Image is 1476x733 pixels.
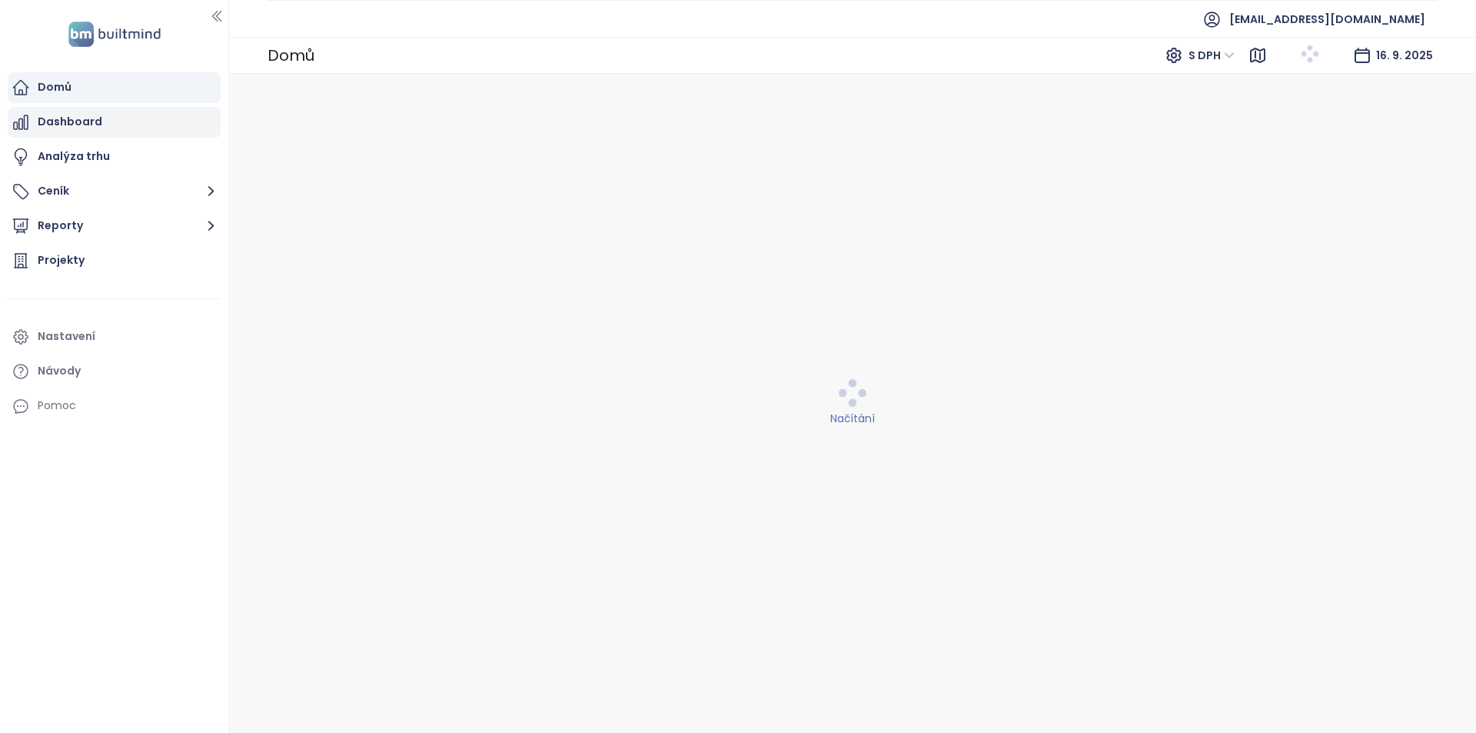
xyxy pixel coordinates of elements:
[8,356,221,387] a: Návody
[1229,1,1425,38] span: [EMAIL_ADDRESS][DOMAIN_NAME]
[1188,44,1235,67] span: S DPH
[8,142,221,172] a: Analýza trhu
[8,391,221,421] div: Pomoc
[1376,48,1433,63] span: 16. 9. 2025
[8,211,221,242] button: Reporty
[38,362,81,381] div: Návody
[268,40,314,71] div: Domů
[8,322,221,352] a: Nastavení
[38,78,71,97] div: Domů
[8,176,221,207] button: Ceník
[8,72,221,103] a: Domů
[239,410,1467,427] div: Načítání
[8,107,221,138] a: Dashboard
[38,112,102,132] div: Dashboard
[38,327,95,346] div: Nastavení
[38,147,110,166] div: Analýza trhu
[8,245,221,276] a: Projekty
[38,396,76,415] div: Pomoc
[64,18,165,50] img: logo
[38,251,85,270] div: Projekty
